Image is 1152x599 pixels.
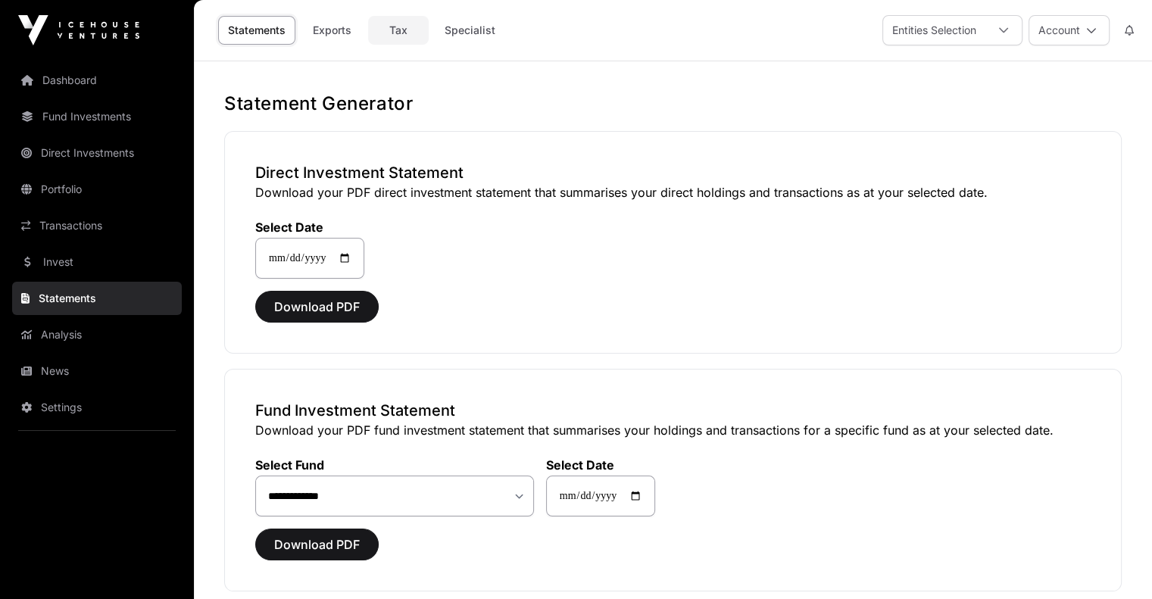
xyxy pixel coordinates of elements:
a: Download PDF [255,544,379,559]
iframe: Chat Widget [1076,526,1152,599]
label: Select Date [255,220,364,235]
h1: Statement Generator [224,92,1122,116]
a: Download PDF [255,306,379,321]
button: Download PDF [255,529,379,560]
a: Transactions [12,209,182,242]
img: Icehouse Ventures Logo [18,15,139,45]
a: Exports [301,16,362,45]
span: Download PDF [274,298,360,316]
a: Specialist [435,16,505,45]
p: Download your PDF direct investment statement that summarises your direct holdings and transactio... [255,183,1091,201]
p: Download your PDF fund investment statement that summarises your holdings and transactions for a ... [255,421,1091,439]
a: Direct Investments [12,136,182,170]
label: Select Date [546,457,655,473]
button: Account [1029,15,1110,45]
a: Statements [12,282,182,315]
a: Invest [12,245,182,279]
a: Statements [218,16,295,45]
a: Fund Investments [12,100,182,133]
h3: Fund Investment Statement [255,400,1091,421]
a: Settings [12,391,182,424]
a: Analysis [12,318,182,351]
a: Tax [368,16,429,45]
a: News [12,354,182,388]
label: Select Fund [255,457,534,473]
button: Download PDF [255,291,379,323]
a: Portfolio [12,173,182,206]
span: Download PDF [274,535,360,554]
a: Dashboard [12,64,182,97]
div: Entities Selection [883,16,985,45]
h3: Direct Investment Statement [255,162,1091,183]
